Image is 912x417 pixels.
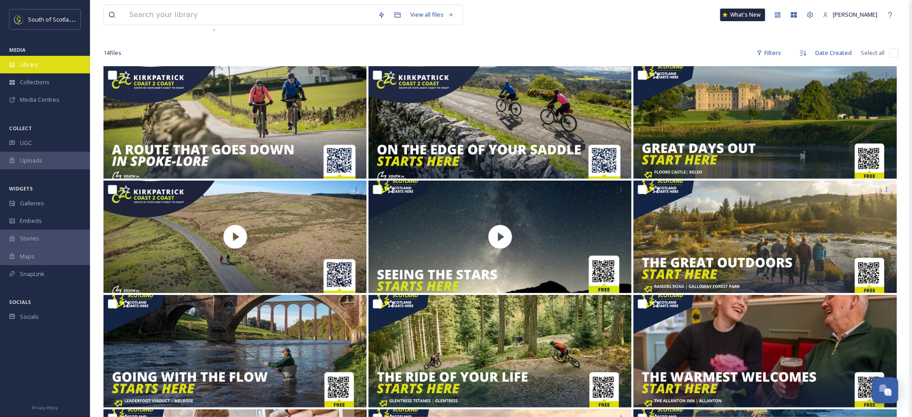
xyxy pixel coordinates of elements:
span: Library [20,60,38,69]
a: [PERSON_NAME] [818,6,882,23]
img: TV Screen Ads KC2C Scotts View.png [368,66,632,179]
span: Privacy Policy [32,405,58,411]
span: Embeds [20,217,42,225]
img: TV Screen SSH Ads 7.png [368,295,632,408]
span: 14 file s [103,49,121,57]
span: WIDGETS [9,185,33,192]
span: South of Scotland Destination Alliance [28,15,130,23]
span: Select all [861,49,885,57]
button: Open Chat [872,377,899,403]
a: What's New [720,9,765,21]
span: Stories [20,234,39,243]
span: Media Centres [20,95,59,104]
span: Galleries [20,199,44,208]
span: MEDIA [9,46,26,53]
img: TV Screen Ads Floors Castle.png [633,66,897,179]
span: SOCIALS [9,299,31,305]
img: TV Screen SSH Ads 8.png [633,295,897,408]
img: images.jpeg [14,15,23,24]
span: UGC [20,139,32,147]
img: thumbnail [368,181,632,293]
input: Search your library [125,5,373,25]
span: Collections [20,78,49,86]
img: TV Screen SSH Ads 9.png [103,295,367,408]
span: COLLECT [9,125,32,131]
a: Privacy Policy [32,402,58,412]
span: Uploads [20,156,42,165]
span: Socials [20,313,39,321]
span: SnapLink [20,270,45,278]
span: [PERSON_NAME] [833,10,878,18]
img: TV Screen SSH Ads.png [633,181,897,293]
a: View all files [406,6,458,23]
img: TV Screen Ads KC2C Dumfries.png [103,66,367,179]
div: Filters [752,44,786,62]
div: Date Created [811,44,857,62]
span: Maps [20,252,35,261]
img: thumbnail [103,181,367,293]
